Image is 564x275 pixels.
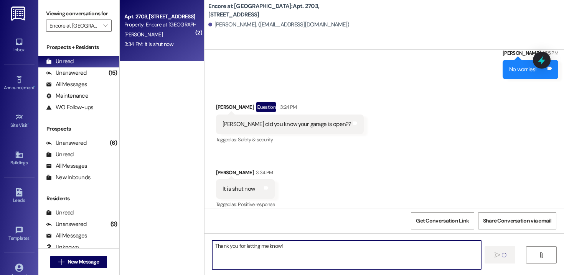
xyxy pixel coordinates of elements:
[124,31,163,38] span: [PERSON_NAME]
[46,139,87,147] div: Unanswered
[4,224,35,244] a: Templates •
[108,137,119,149] div: (6)
[216,102,364,115] div: [PERSON_NAME]
[34,84,35,89] span: •
[4,111,35,131] a: Site Visit •
[278,103,297,111] div: 3:24 PM
[216,199,275,210] div: Tagged as:
[28,121,29,127] span: •
[46,80,87,88] div: All Messages
[208,21,350,29] div: [PERSON_NAME]. ([EMAIL_ADDRESS][DOMAIN_NAME])
[4,186,35,206] a: Leads
[46,174,91,182] div: New Inbounds
[58,259,64,265] i: 
[223,120,351,128] div: [PERSON_NAME] did you know your garage is open??
[38,43,119,51] div: Prospects + Residents
[416,217,469,225] span: Get Conversation Link
[38,195,119,203] div: Residents
[11,7,27,21] img: ResiDesk Logo
[254,169,273,177] div: 3:34 PM
[68,258,99,266] span: New Message
[256,102,276,112] div: Question
[46,220,87,228] div: Unanswered
[103,23,107,29] i: 
[46,57,74,65] div: Unread
[509,65,537,74] div: No worries!
[46,69,87,77] div: Unanswered
[216,134,364,145] div: Tagged as:
[124,13,195,21] div: Apt. 2703, [STREET_ADDRESS]
[212,241,481,269] textarea: Thank you for letting me know!
[49,20,99,32] input: All communities
[238,201,275,208] span: Positive response
[238,136,273,143] span: Safety & security
[30,234,31,240] span: •
[4,35,35,56] a: Inbox
[495,252,500,258] i: 
[46,103,93,111] div: WO Follow-ups
[411,212,474,229] button: Get Conversation Link
[46,8,112,20] label: Viewing conversations for
[478,212,556,229] button: Share Conversation via email
[208,2,362,19] b: Encore at [GEOGRAPHIC_DATA]: Apt. 2703, [STREET_ADDRESS]
[107,67,119,79] div: (15)
[4,148,35,169] a: Buildings
[124,41,173,47] div: 3:34 PM: It is shut now
[124,21,195,29] div: Property: Encore at [GEOGRAPHIC_DATA]
[109,218,119,230] div: (9)
[46,209,74,217] div: Unread
[50,256,107,268] button: New Message
[46,151,74,159] div: Unread
[538,252,544,258] i: 
[46,232,87,240] div: All Messages
[216,169,275,179] div: [PERSON_NAME]
[503,49,558,60] div: [PERSON_NAME]
[46,162,87,170] div: All Messages
[483,217,551,225] span: Share Conversation via email
[38,125,119,133] div: Prospects
[223,185,255,193] div: It is shut now
[46,92,88,100] div: Maintenance
[46,243,79,251] div: Unknown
